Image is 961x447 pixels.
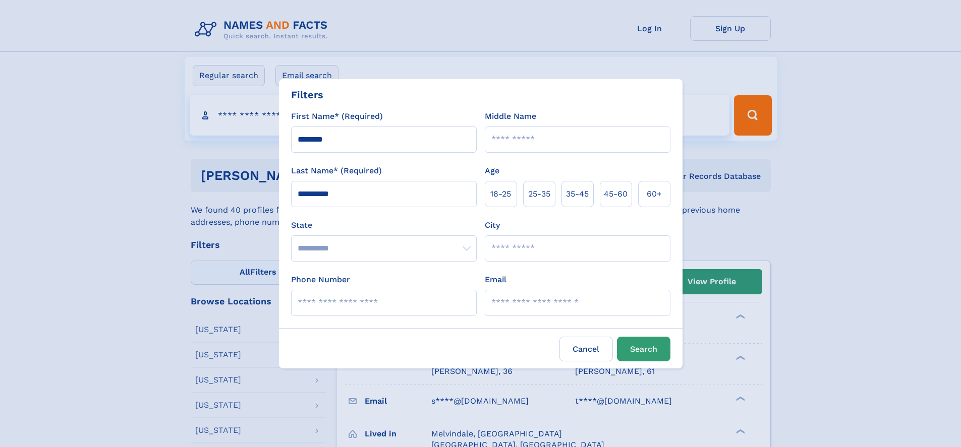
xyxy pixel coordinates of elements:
span: 18‑25 [490,188,511,200]
span: 35‑45 [566,188,589,200]
label: Email [485,274,506,286]
span: 25‑35 [528,188,550,200]
label: Middle Name [485,110,536,122]
label: Age [485,165,499,177]
label: Cancel [559,337,613,361]
label: Phone Number [291,274,350,286]
div: Filters [291,87,323,102]
button: Search [617,337,670,361]
label: State [291,219,477,231]
span: 45‑60 [604,188,628,200]
span: 60+ [647,188,662,200]
label: First Name* (Required) [291,110,383,122]
label: Last Name* (Required) [291,165,382,177]
label: City [485,219,500,231]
